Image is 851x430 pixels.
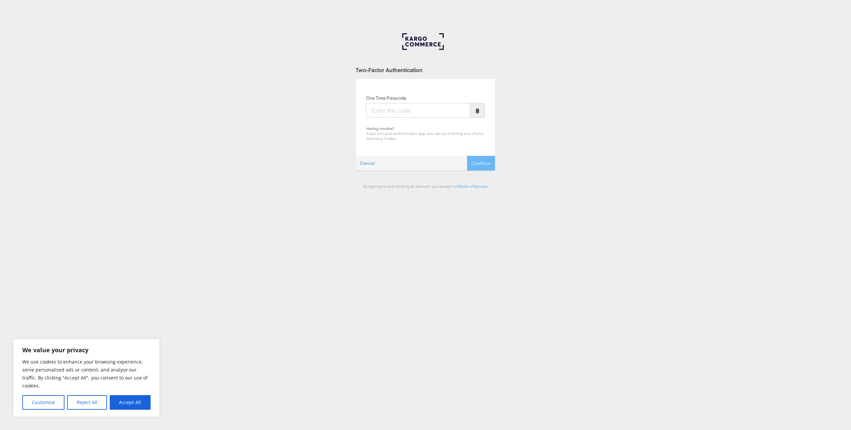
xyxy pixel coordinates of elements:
[22,395,64,410] button: Customise
[458,184,487,189] a: Terms of Service
[366,131,484,141] span: If you lost your authenticator app, you can try entering one of your Recovery Codes
[13,339,160,417] div: We value your privacy
[110,395,151,410] button: Accept All
[67,395,107,410] button: Reject All
[22,358,151,390] p: We use cookies to enhance your browsing experience, serve personalised ads or content, and analys...
[366,126,394,131] b: Having trouble?
[22,346,151,354] p: We value your privacy
[356,156,379,170] a: Cancel
[356,184,495,189] div: By signing in and creating an account, you accept our .
[366,103,470,118] input: Enter the code
[356,66,495,74] div: Two-Factor Authentication
[366,95,406,101] label: One Time Passcode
